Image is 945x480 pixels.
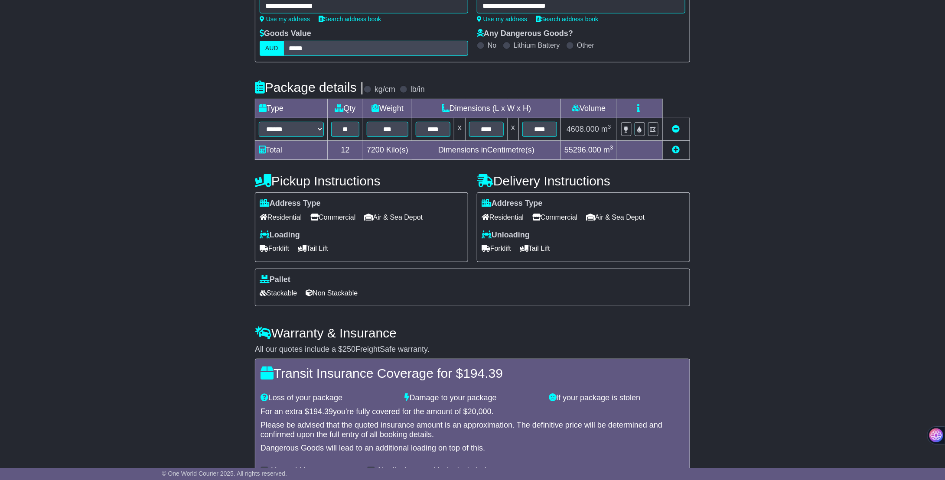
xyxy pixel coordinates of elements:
a: Remove this item [672,125,680,133]
a: Search address book [536,16,598,23]
label: No, I'm happy with the included warranty [378,466,518,476]
label: Loading [260,230,300,240]
a: Use my address [260,16,310,23]
span: Air & Sea Depot [587,211,645,224]
span: 4608.000 [567,125,599,133]
span: Tail Lift [298,242,328,255]
sup: 3 [608,123,611,130]
span: 20,000 [468,407,492,416]
span: Commercial [310,211,355,224]
label: kg/cm [375,85,395,94]
div: Dangerous Goods will lead to an additional loading on top of this. [261,444,684,453]
span: Stackable [260,286,297,300]
label: Pallet [260,275,290,285]
div: For an extra $ you're fully covered for the amount of $ . [261,407,684,417]
span: © One World Courier 2025. All rights reserved. [162,470,287,477]
span: m [603,146,613,154]
label: Yes, add insurance cover [271,466,358,476]
label: AUD [260,41,284,56]
div: If your package is stolen [544,393,689,403]
label: Any Dangerous Goods? [477,29,573,39]
td: Kilo(s) [363,141,412,160]
h4: Package details | [255,80,364,94]
td: Total [255,141,328,160]
span: Commercial [532,211,577,224]
label: No [488,41,496,49]
span: Non Stackable [306,286,358,300]
span: 7200 [367,146,384,154]
a: Search address book [319,16,381,23]
label: Lithium Battery [514,41,560,49]
td: Volume [561,99,617,118]
td: 12 [328,141,363,160]
label: lb/in [411,85,425,94]
sup: 3 [610,144,613,151]
td: x [454,118,466,141]
div: Please be advised that the quoted insurance amount is an approximation. The definitive price will... [261,421,684,439]
div: Loss of your package [256,393,401,403]
td: Qty [328,99,363,118]
span: 194.39 [463,366,503,380]
label: Address Type [482,199,543,208]
span: Residential [260,211,302,224]
span: Forklift [260,242,289,255]
span: Forklift [482,242,511,255]
span: Tail Lift [520,242,550,255]
div: All our quotes include a $ FreightSafe warranty. [255,345,690,354]
h4: Warranty & Insurance [255,326,690,340]
label: Goods Value [260,29,311,39]
span: m [601,125,611,133]
h4: Delivery Instructions [477,174,690,188]
div: Damage to your package [401,393,545,403]
td: Dimensions (L x W x H) [412,99,561,118]
td: Dimensions in Centimetre(s) [412,141,561,160]
label: Other [577,41,594,49]
a: Use my address [477,16,527,23]
label: Address Type [260,199,321,208]
span: Residential [482,211,524,224]
a: Add new item [672,146,680,154]
span: 194.39 [309,407,333,416]
h4: Transit Insurance Coverage for $ [261,366,684,380]
td: Weight [363,99,412,118]
td: x [508,118,519,141]
td: Type [255,99,328,118]
label: Unloading [482,230,530,240]
span: Air & Sea Depot [365,211,423,224]
span: 55296.000 [564,146,601,154]
span: 250 [342,345,355,354]
h4: Pickup Instructions [255,174,468,188]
